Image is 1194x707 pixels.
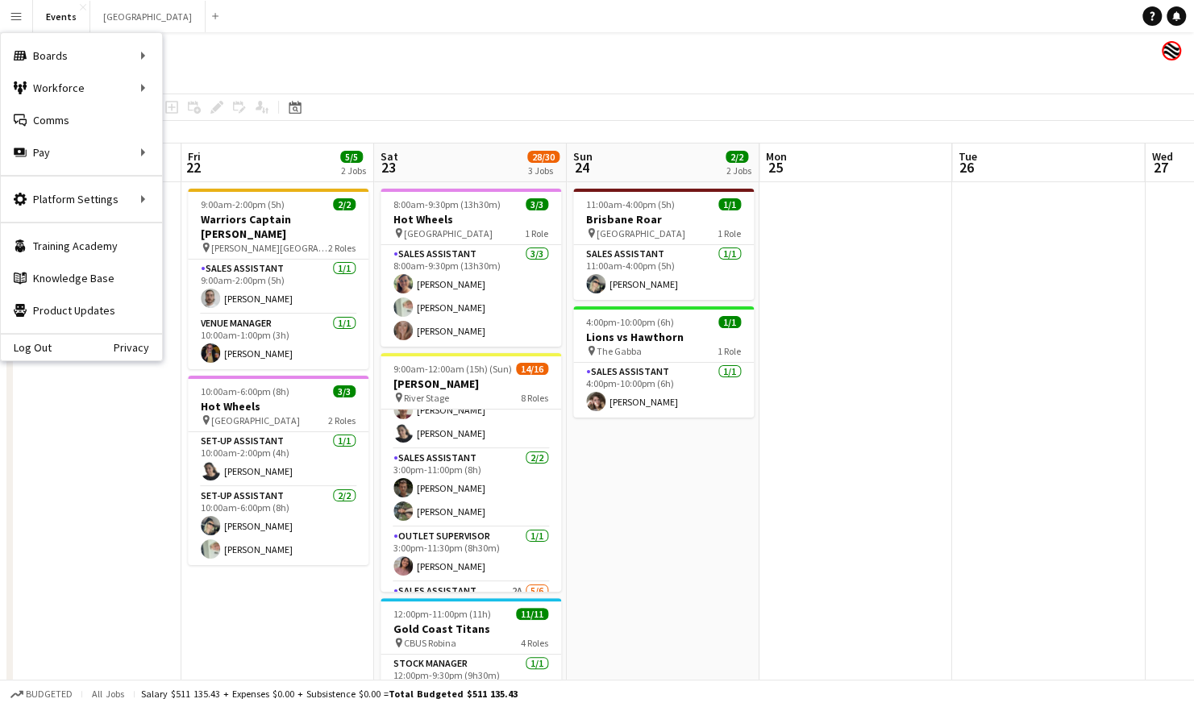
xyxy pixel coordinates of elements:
app-card-role: Sales Assistant1/19:00am-2:00pm (5h)[PERSON_NAME] [188,260,368,314]
span: 4 Roles [521,637,548,649]
h3: [PERSON_NAME] [381,376,561,391]
span: 1 Role [525,227,548,239]
h3: Hot Wheels [381,212,561,227]
a: Product Updates [1,294,162,326]
span: 4:00pm-10:00pm (6h) [586,316,674,328]
span: 1/1 [718,316,741,328]
app-job-card: 9:00am-12:00am (15h) (Sun)14/16[PERSON_NAME] River Stage8 Roles Outlet Supervisor2/210:00am-12:00... [381,353,561,592]
h3: Hot Wheels [188,399,368,414]
a: Privacy [114,341,162,354]
app-card-role: Sales Assistant1/111:00am-4:00pm (5h)[PERSON_NAME] [573,245,754,300]
span: Fri [188,149,201,164]
span: Wed [1151,149,1172,164]
span: 2 Roles [328,242,356,254]
span: 27 [1149,158,1172,177]
span: 24 [571,158,593,177]
app-job-card: 11:00am-4:00pm (5h)1/1Brisbane Roar [GEOGRAPHIC_DATA]1 RoleSales Assistant1/111:00am-4:00pm (5h)[... [573,189,754,300]
h3: Lions vs Hawthorn [573,330,754,344]
div: 2 Jobs [341,164,366,177]
span: 3/3 [333,385,356,397]
app-card-role: Sales Assistant2/23:00pm-11:00pm (8h)[PERSON_NAME][PERSON_NAME] [381,449,561,527]
span: 11:00am-4:00pm (5h) [586,198,675,210]
app-card-role: Venue Manager1/110:00am-1:00pm (3h)[PERSON_NAME] [188,314,368,369]
div: Pay [1,136,162,168]
a: Training Academy [1,230,162,262]
span: 1 Role [718,345,741,357]
h3: Gold Coast Titans [381,622,561,636]
button: Events [33,1,90,32]
span: 9:00am-2:00pm (5h) [201,198,285,210]
div: Workforce [1,72,162,104]
div: Platform Settings [1,183,162,215]
span: 26 [956,158,977,177]
span: 2 Roles [328,414,356,426]
span: [GEOGRAPHIC_DATA] [404,227,493,239]
span: 14/16 [516,363,548,375]
span: 28/30 [527,151,560,163]
span: The Gabba [597,345,642,357]
app-job-card: 9:00am-2:00pm (5h)2/2Warriors Captain [PERSON_NAME] [PERSON_NAME][GEOGRAPHIC_DATA]2 RolesSales As... [188,189,368,369]
app-job-card: 4:00pm-10:00pm (6h)1/1Lions vs Hawthorn The Gabba1 RoleSales Assistant1/14:00pm-10:00pm (6h)[PERS... [573,306,754,418]
span: 8 Roles [521,392,548,404]
app-user-avatar: Event Merch [1162,41,1181,60]
app-card-role: Set-up Assistant2/210:00am-6:00pm (8h)[PERSON_NAME][PERSON_NAME] [188,487,368,565]
app-job-card: 10:00am-6:00pm (8h)3/3Hot Wheels [GEOGRAPHIC_DATA]2 RolesSet-up Assistant1/110:00am-2:00pm (4h)[P... [188,376,368,565]
h3: Warriors Captain [PERSON_NAME] [188,212,368,241]
div: 2 Jobs [726,164,751,177]
a: Knowledge Base [1,262,162,294]
span: 8:00am-9:30pm (13h30m) [393,198,501,210]
a: Comms [1,104,162,136]
span: 5/5 [340,151,363,163]
span: 22 [185,158,201,177]
div: 3 Jobs [528,164,559,177]
span: 1 Role [718,227,741,239]
span: Sun [573,149,593,164]
span: [GEOGRAPHIC_DATA] [597,227,685,239]
span: River Stage [404,392,449,404]
span: [PERSON_NAME][GEOGRAPHIC_DATA] [211,242,328,254]
span: [GEOGRAPHIC_DATA] [211,414,300,426]
span: 10:00am-6:00pm (8h) [201,385,289,397]
div: Boards [1,40,162,72]
span: Budgeted [26,688,73,700]
div: Salary $511 135.43 + Expenses $0.00 + Subsistence $0.00 = [141,688,518,700]
span: All jobs [89,688,127,700]
span: 3/3 [526,198,548,210]
span: Mon [766,149,787,164]
app-card-role: Outlet Supervisor1/13:00pm-11:30pm (8h30m)[PERSON_NAME] [381,527,561,582]
button: Budgeted [8,685,75,703]
span: 2/2 [333,198,356,210]
button: [GEOGRAPHIC_DATA] [90,1,206,32]
a: Log Out [1,341,52,354]
span: Sat [381,149,398,164]
span: 25 [763,158,787,177]
app-card-role: Sales Assistant1/14:00pm-10:00pm (6h)[PERSON_NAME] [573,363,754,418]
span: 1/1 [718,198,741,210]
span: 11/11 [516,608,548,620]
span: 23 [378,158,398,177]
span: 2/2 [726,151,748,163]
span: CBUS Robina [404,637,456,649]
app-card-role: Sales Assistant3/38:00am-9:30pm (13h30m)[PERSON_NAME][PERSON_NAME][PERSON_NAME] [381,245,561,347]
app-job-card: 8:00am-9:30pm (13h30m)3/3Hot Wheels [GEOGRAPHIC_DATA]1 RoleSales Assistant3/38:00am-9:30pm (13h30... [381,189,561,347]
app-card-role: Outlet Supervisor2/210:00am-12:00am (14h)[PERSON_NAME][PERSON_NAME] [381,371,561,449]
h3: Brisbane Roar [573,212,754,227]
span: Tue [959,149,977,164]
span: Total Budgeted $511 135.43 [389,688,518,700]
span: 9:00am-12:00am (15h) (Sun) [393,363,512,375]
span: 12:00pm-11:00pm (11h) [393,608,491,620]
app-card-role: Set-up Assistant1/110:00am-2:00pm (4h)[PERSON_NAME] [188,432,368,487]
